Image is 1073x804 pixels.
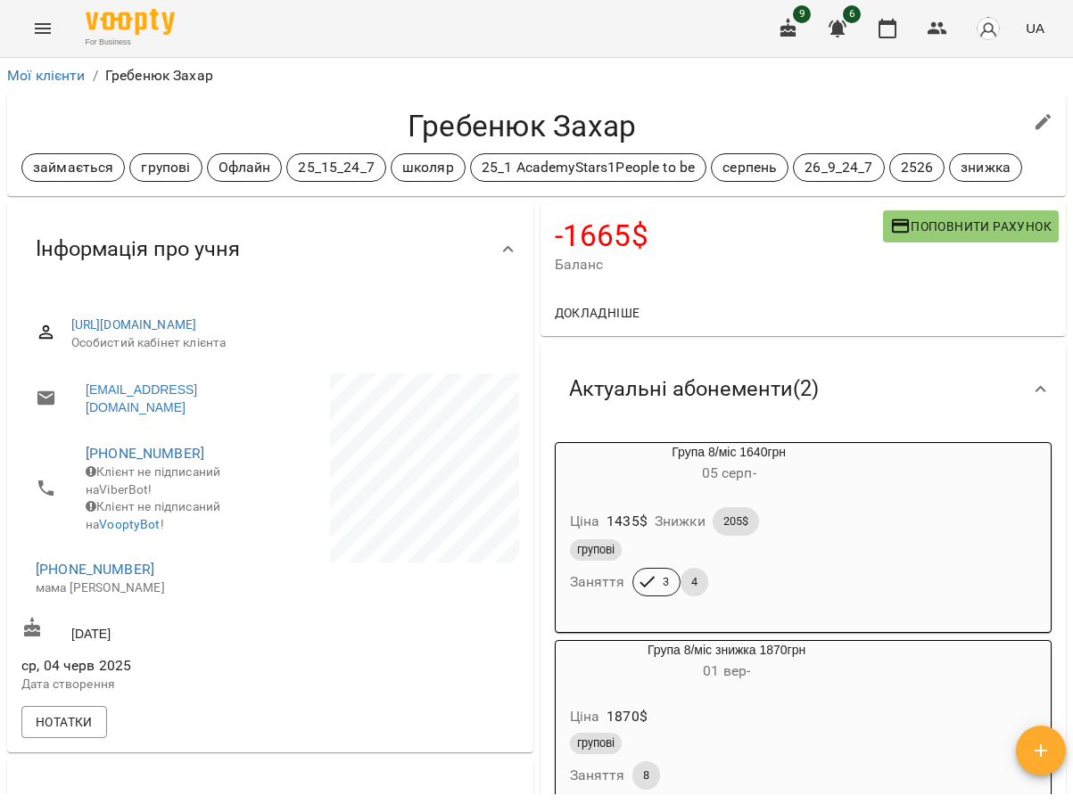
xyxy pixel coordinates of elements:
[655,509,706,534] h6: Знижки
[901,157,934,178] p: 2526
[570,570,625,595] h6: Заняття
[976,16,1001,41] img: avatar_s.png
[570,509,600,534] h6: Ціна
[703,662,750,679] span: 01 вер -
[141,157,190,178] p: групові
[570,542,622,558] span: групові
[482,157,695,178] p: 25_1 AcademyStars1People to be
[681,574,708,590] span: 4
[556,641,898,684] div: Група 8/міс знижка 1870грн
[21,108,1022,144] h4: Гребенюк Захар
[470,153,706,182] div: 25_1 AcademyStars1People to be
[129,153,202,182] div: групові
[961,157,1011,178] p: знижка
[652,574,680,590] span: 3
[555,254,883,275] span: Баланс
[949,153,1022,182] div: знижка
[36,235,240,263] span: Інформація про учня
[713,513,759,529] span: 205$
[556,443,903,618] button: Група 8/міс 1640грн05 серп- Ціна1435$Знижки205$груповіЗаняття34
[21,7,64,50] button: Menu
[555,217,883,254] h4: -1665 $
[890,216,1052,237] span: Поповнити рахунок
[93,65,98,86] li: /
[33,157,113,178] p: займається
[286,153,385,182] div: 25_15_24_7
[722,157,777,178] p: серпень
[99,517,160,531] a: VooptyBot
[1019,12,1052,45] button: UA
[7,65,1066,86] nav: breadcrumb
[21,706,107,738] button: Нотатки
[36,579,252,597] p: мама [PERSON_NAME]
[1026,19,1044,37] span: UA
[298,157,374,178] p: 25_15_24_7
[86,381,252,416] a: [EMAIL_ADDRESS][DOMAIN_NAME]
[105,65,213,86] p: Гребенюк Захар
[607,706,648,727] p: 1870 $
[555,302,640,324] span: Докладніше
[570,735,622,751] span: групові
[793,153,884,182] div: 26_9_24_7
[843,5,861,23] span: 6
[556,443,903,486] div: Група 8/міс 1640грн
[883,210,1059,242] button: Поповнити рахунок
[71,317,197,332] a: [URL][DOMAIN_NAME]
[86,445,204,462] a: [PHONE_NUMBER]
[607,511,648,532] p: 1435 $
[569,375,819,403] span: Актуальні абонементи ( 2 )
[36,561,154,578] a: [PHONE_NUMBER]
[21,676,267,693] p: Дата створення
[541,343,1067,435] div: Актуальні абонементи(2)
[21,153,125,182] div: займається
[632,767,660,783] span: 8
[805,157,872,178] p: 26_9_24_7
[793,5,811,23] span: 9
[702,464,756,481] span: 05 серп -
[711,153,788,182] div: серпень
[86,9,175,35] img: Voopty Logo
[570,763,625,788] h6: Заняття
[86,464,220,496] span: Клієнт не підписаний на ViberBot!
[889,153,945,182] div: 2526
[402,157,454,178] p: школяр
[21,655,267,677] span: ср, 04 черв 2025
[71,334,505,352] span: Особистий кабінет клієнта
[86,499,220,531] span: Клієнт не підписаний на !
[548,297,648,329] button: Докладніше
[391,153,466,182] div: школяр
[86,37,175,48] span: For Business
[36,711,93,733] span: Нотатки
[18,613,270,646] div: [DATE]
[207,153,283,182] div: Офлайн
[219,157,271,178] p: Офлайн
[7,203,533,295] div: Інформація про учня
[7,67,86,84] a: Мої клієнти
[570,704,600,729] h6: Ціна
